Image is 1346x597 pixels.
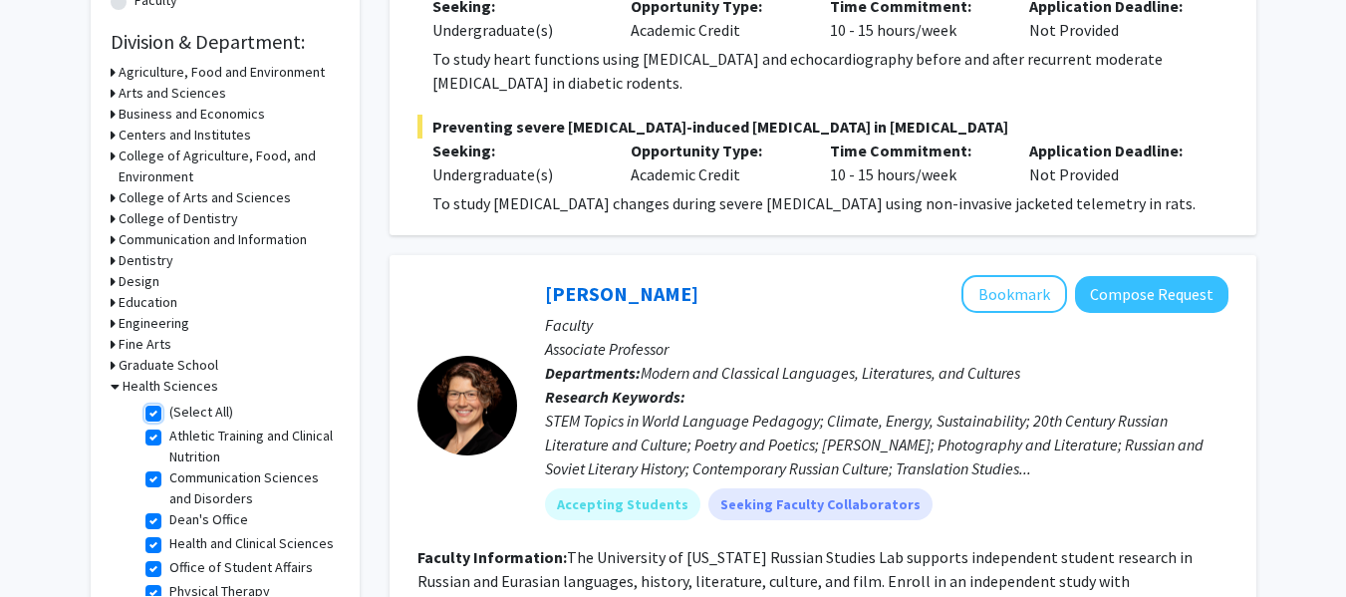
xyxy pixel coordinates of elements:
[119,355,218,376] h3: Graduate School
[119,83,226,104] h3: Arts and Sciences
[616,139,815,186] div: Academic Credit
[119,146,340,187] h3: College of Agriculture, Food, and Environment
[169,533,334,554] label: Health and Clinical Sciences
[1075,276,1228,313] button: Compose Request to Molly Blasing
[432,191,1228,215] p: To study [MEDICAL_DATA] changes during severe [MEDICAL_DATA] using non-invasive jacketed telemetr...
[119,187,291,208] h3: College of Arts and Sciences
[631,139,800,162] p: Opportunity Type:
[119,62,325,83] h3: Agriculture, Food and Environment
[432,162,602,186] div: Undergraduate(s)
[169,402,233,423] label: (Select All)
[545,281,698,306] a: [PERSON_NAME]
[111,30,340,54] h2: Division & Department:
[961,275,1067,313] button: Add Molly Blasing to Bookmarks
[545,337,1228,361] p: Associate Professor
[119,229,307,250] h3: Communication and Information
[708,488,933,520] mat-chip: Seeking Faculty Collaborators
[119,292,177,313] h3: Education
[1029,139,1199,162] p: Application Deadline:
[1014,139,1213,186] div: Not Provided
[15,507,85,582] iframe: Chat
[815,139,1014,186] div: 10 - 15 hours/week
[119,208,238,229] h3: College of Dentistry
[119,313,189,334] h3: Engineering
[119,271,159,292] h3: Design
[169,509,248,530] label: Dean's Office
[123,376,218,397] h3: Health Sciences
[545,488,700,520] mat-chip: Accepting Students
[119,125,251,146] h3: Centers and Institutes
[417,547,567,567] b: Faculty Information:
[119,250,173,271] h3: Dentistry
[545,363,641,383] b: Departments:
[545,387,685,407] b: Research Keywords:
[169,426,335,467] label: Athletic Training and Clinical Nutrition
[830,139,999,162] p: Time Commitment:
[432,47,1228,95] p: To study heart functions using [MEDICAL_DATA] and echocardiography before and after recurrent mod...
[417,115,1228,139] span: Preventing severe [MEDICAL_DATA]-induced [MEDICAL_DATA] in [MEDICAL_DATA]
[169,557,313,578] label: Office of Student Affairs
[119,104,265,125] h3: Business and Economics
[169,467,335,509] label: Communication Sciences and Disorders
[641,363,1020,383] span: Modern and Classical Languages, Literatures, and Cultures
[545,313,1228,337] p: Faculty
[432,18,602,42] div: Undergraduate(s)
[432,139,602,162] p: Seeking:
[119,334,171,355] h3: Fine Arts
[545,409,1228,480] div: STEM Topics in World Language Pedagogy; Climate, Energy, Sustainability; 20th Century Russian Lit...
